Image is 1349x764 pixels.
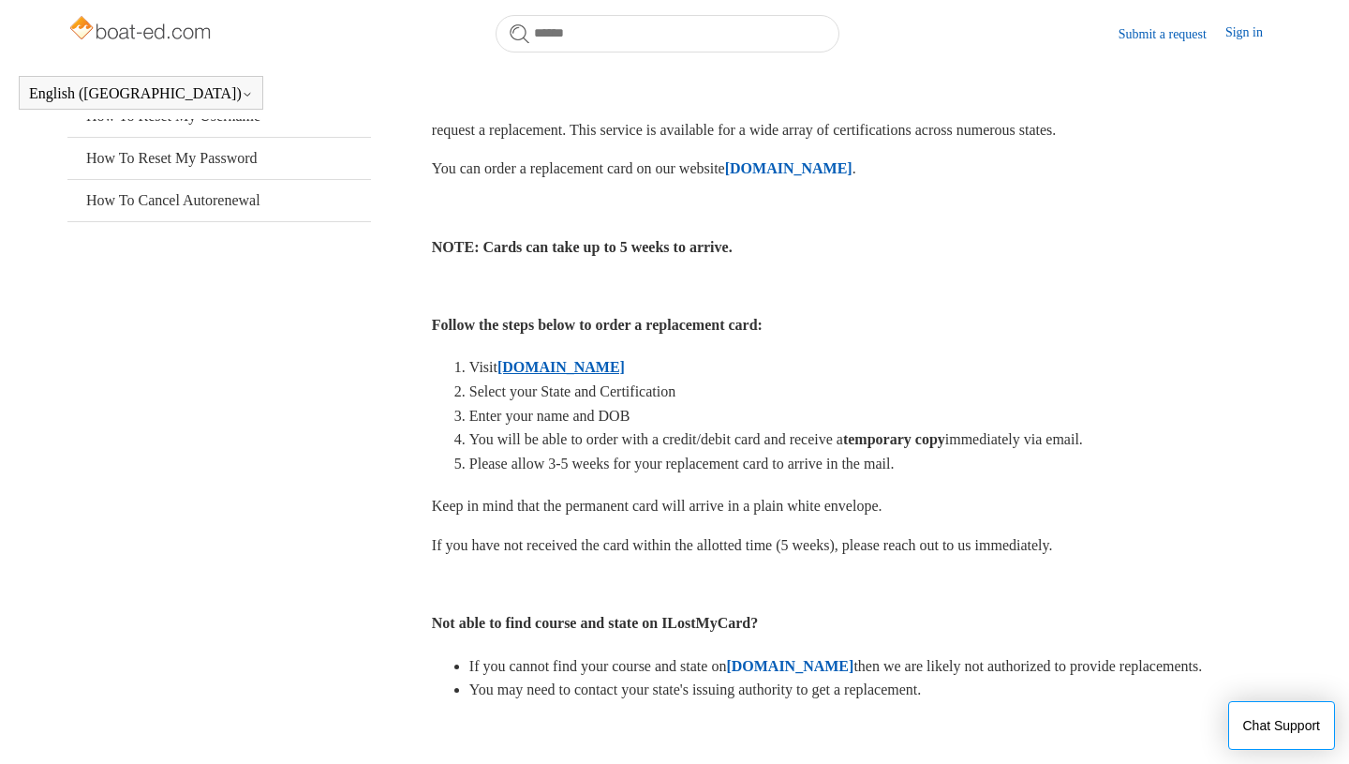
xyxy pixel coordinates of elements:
[67,11,216,49] img: Boat-Ed Help Center home page
[469,383,675,399] span: Select your State and Certification
[725,160,852,176] a: [DOMAIN_NAME]
[432,615,758,631] strong: Not able to find course and state on ILostMyCard?
[852,160,856,176] span: .
[726,658,853,674] a: [DOMAIN_NAME]
[469,682,921,697] span: You may need to contact your state's issuing authority to get a replacement.
[29,85,253,102] button: English ([GEOGRAPHIC_DATA])
[432,537,1053,553] span: If you have not received the card within the allotted time (5 weeks), please reach out to us imme...
[469,359,497,375] span: Visit
[853,658,1202,674] span: then we are likely not authorized to provide replacements.
[469,658,727,674] span: If you cannot find your course and state on
[432,317,763,333] strong: Follow the steps below to order a replacement card:
[843,431,945,447] strong: temporary copy
[469,408,630,424] span: Enter your name and DOB
[67,180,371,221] a: How To Cancel Autorenewal
[1225,22,1282,45] a: Sign in
[432,239,733,255] strong: NOTE: Cards can take up to 5 weeks to arrive.
[1119,24,1225,44] a: Submit a request
[469,456,895,472] span: Please allow 3-5 weeks for your replacement card to arrive in the mail.
[497,359,625,375] a: [DOMAIN_NAME]
[469,431,1083,447] span: You will be able to order with a credit/debit card and receive a immediately via email.
[1228,701,1336,750] button: Chat Support
[432,498,882,514] span: Keep in mind that the permanent card will arrive in a plain white envelope.
[496,15,839,52] input: Search
[67,138,371,179] a: How To Reset My Password
[432,160,725,176] span: You can order a replacement card on our website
